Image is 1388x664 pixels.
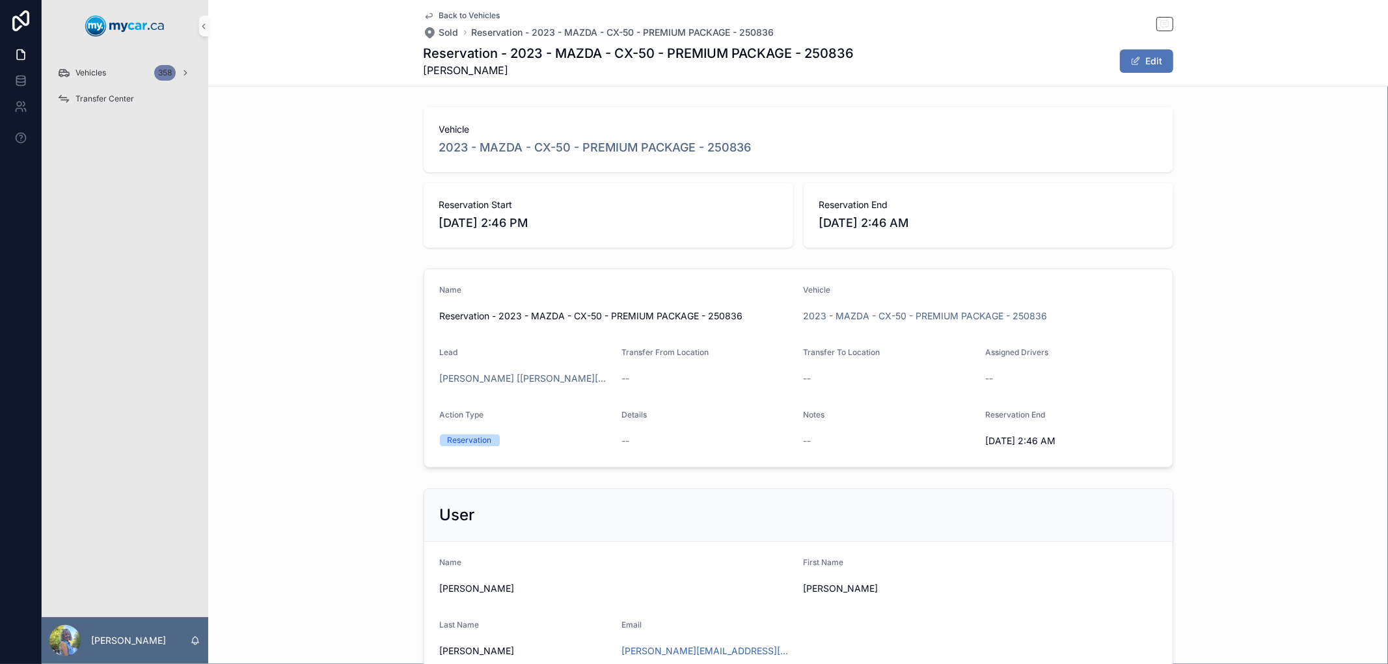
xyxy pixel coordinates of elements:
span: -- [804,434,811,447]
img: App logo [85,16,165,36]
h2: User [440,505,475,525]
span: [PERSON_NAME] [424,62,854,78]
span: [DATE] 2:46 AM [985,434,1157,447]
a: 2023 - MAZDA - CX-50 - PREMIUM PACKAGE - 250836 [439,139,752,157]
span: Reservation - 2023 - MAZDA - CX-50 - PREMIUM PACKAGE - 250836 [440,310,793,323]
span: Transfer Center [75,94,134,104]
span: Details [621,410,647,419]
a: Transfer Center [49,87,200,111]
span: -- [621,372,629,385]
span: Sold [439,26,459,39]
span: Reservation End [985,410,1045,419]
div: scrollable content [42,52,208,127]
span: Notes [804,410,825,419]
button: Edit [1120,49,1173,73]
span: Lead [440,347,458,357]
a: [PERSON_NAME] [[PERSON_NAME][EMAIL_ADDRESS][DOMAIN_NAME]] [440,372,612,385]
span: Vehicle [439,123,1158,136]
span: Vehicle [804,285,831,295]
span: -- [985,372,993,385]
span: Back to Vehicles [439,10,500,21]
span: [PERSON_NAME] [440,644,612,657]
span: Email [621,620,642,630]
span: Name [440,285,462,295]
span: Name [440,557,462,567]
span: [PERSON_NAME] [440,582,793,595]
span: -- [621,434,629,447]
a: 2023 - MAZDA - CX-50 - PREMIUM PACKAGE - 250836 [804,310,1048,323]
div: 358 [154,65,176,81]
span: Reservation End [819,198,1158,211]
span: First Name [804,557,844,567]
h1: Reservation - 2023 - MAZDA - CX-50 - PREMIUM PACKAGE - 250836 [424,44,854,62]
span: Action Type [440,410,484,419]
div: Reservation [448,434,492,446]
span: Assigned Drivers [985,347,1048,357]
a: Sold [424,26,459,39]
span: Transfer From Location [621,347,709,357]
span: [DATE] 2:46 AM [819,214,1158,232]
span: Last Name [440,620,480,630]
span: [DATE] 2:46 PM [439,214,778,232]
p: [PERSON_NAME] [91,634,166,647]
span: Reservation Start [439,198,778,211]
span: Transfer To Location [804,347,880,357]
a: Back to Vehicles [424,10,500,21]
span: Vehicles [75,68,106,78]
a: Vehicles358 [49,61,200,85]
span: [PERSON_NAME] [804,582,1157,595]
span: -- [804,372,811,385]
a: [PERSON_NAME][EMAIL_ADDRESS][DOMAIN_NAME] [621,644,793,657]
a: Reservation - 2023 - MAZDA - CX-50 - PREMIUM PACKAGE - 250836 [472,26,774,39]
